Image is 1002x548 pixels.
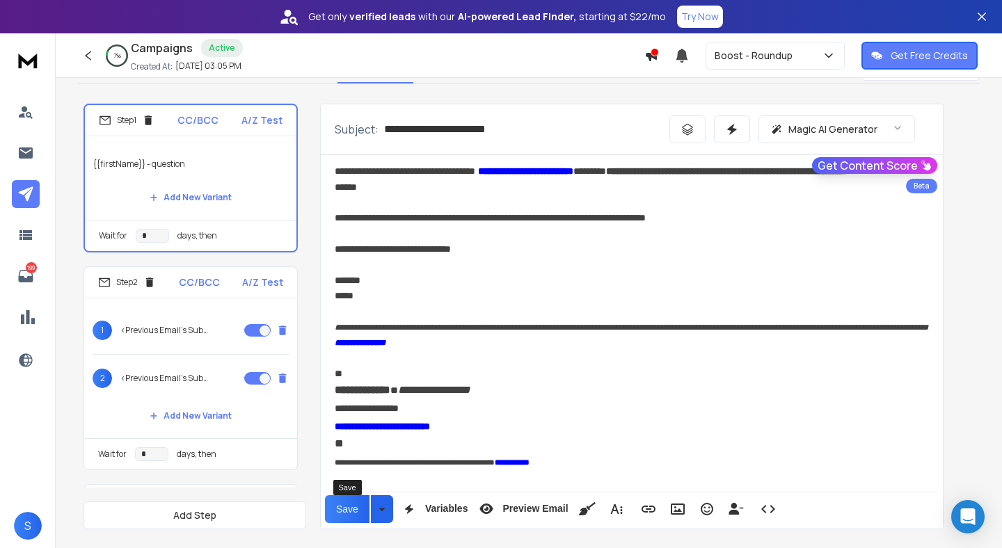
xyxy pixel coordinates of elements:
[788,122,877,136] p: Magic AI Generator
[715,49,798,63] p: Boost - Roundup
[93,369,112,388] span: 2
[758,115,915,143] button: Magic AI Generator
[861,42,978,70] button: Get Free Credits
[458,10,576,24] strong: AI-powered Lead Finder,
[635,495,662,523] button: Insert Link (⌘K)
[681,10,719,24] p: Try Now
[325,495,369,523] button: Save
[83,104,298,252] li: Step1CC/BCCA/Z Test{{firstName}} - questionAdd New VariantWait fordays, then
[12,262,40,290] a: 199
[14,512,42,540] button: S
[603,495,630,523] button: More Text
[26,262,37,273] p: 199
[175,61,241,72] p: [DATE] 03:05 PM
[333,480,362,495] div: Save
[349,10,415,24] strong: verified leads
[677,6,723,28] button: Try Now
[14,47,42,73] img: logo
[891,49,968,63] p: Get Free Credits
[241,113,283,127] p: A/Z Test
[93,145,288,184] p: {{firstName}} - question
[473,495,571,523] button: Preview Email
[98,449,127,460] p: Wait for
[131,61,173,72] p: Created At:
[113,51,121,60] p: 7 %
[500,503,571,515] span: Preview Email
[138,184,243,211] button: Add New Variant
[177,449,216,460] p: days, then
[422,503,471,515] span: Variables
[120,373,209,384] p: <Previous Email's Subject>
[308,10,666,24] p: Get only with our starting at $22/mo
[177,113,218,127] p: CC/BCC
[83,501,306,529] button: Add Step
[131,40,193,56] h1: Campaigns
[574,495,601,523] button: Clean HTML
[99,114,154,127] div: Step 1
[335,121,379,138] p: Subject:
[723,495,749,523] button: Insert Unsubscribe Link
[951,500,985,533] div: Open Intercom Messenger
[93,321,112,340] span: 1
[120,325,209,336] p: <Previous Email's Subject>
[179,275,220,289] p: CC/BCC
[201,39,243,57] div: Active
[906,179,937,193] div: Beta
[83,266,298,470] li: Step2CC/BCCA/Z Test1<Previous Email's Subject>2<Previous Email's Subject>Add New VariantWait ford...
[138,402,243,430] button: Add New Variant
[242,275,283,289] p: A/Z Test
[694,495,720,523] button: Emoticons
[812,157,937,174] button: Get Content Score
[755,495,781,523] button: Code View
[665,495,691,523] button: Insert Image (⌘P)
[396,495,471,523] button: Variables
[177,230,217,241] p: days, then
[98,276,156,289] div: Step 2
[99,230,127,241] p: Wait for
